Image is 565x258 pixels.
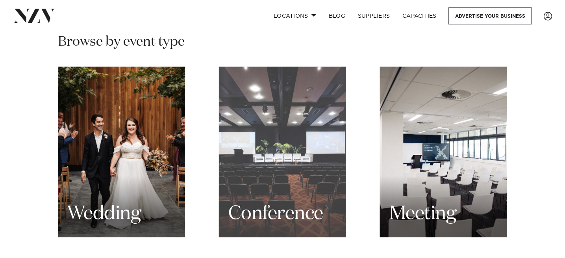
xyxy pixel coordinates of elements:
img: nzv-logo.png [13,9,56,23]
a: Conference Conference [219,67,346,238]
h2: Browse by event type [58,33,507,51]
a: Meeting Meeting [380,67,507,238]
a: BLOG [322,7,352,24]
a: Locations [267,7,322,24]
a: Wedding Wedding [58,67,185,238]
a: Capacities [396,7,443,24]
a: SUPPLIERS [352,7,396,24]
a: Advertise your business [448,7,532,24]
h3: Conference [228,202,323,226]
h3: Wedding [67,202,141,226]
h3: Meeting [389,202,456,226]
